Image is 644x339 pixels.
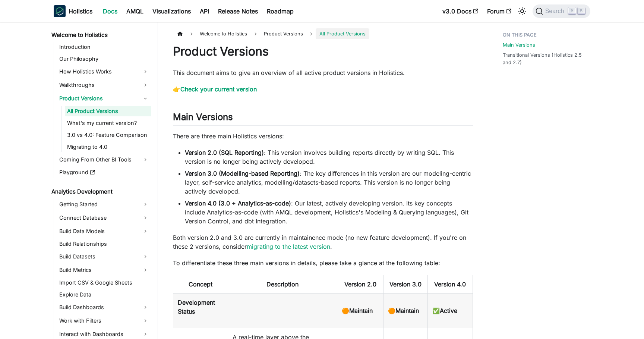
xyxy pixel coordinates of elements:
[148,5,195,17] a: Visualizations
[122,5,148,17] a: AMQL
[180,85,257,93] a: Check your current version
[57,277,151,288] a: Import CSV & Google Sheets
[483,5,516,17] a: Forum
[173,112,473,126] h2: Main Versions
[65,106,151,116] a: All Product Versions
[185,170,300,177] strong: Version 3.0 (Modelling-based Reporting)
[54,5,92,17] a: HolisticsHolistics
[69,7,92,16] b: Holistics
[438,5,483,17] a: v3.0 Docs
[173,28,473,39] nav: Breadcrumbs
[262,5,298,17] a: Roadmap
[349,307,373,314] strong: Maintain
[337,275,383,294] th: Version 2.0
[57,301,151,313] a: Build Dashboards
[173,68,473,77] p: This document aims to give an overview of all active product versions in Holistics.
[533,4,590,18] button: Search (Command+K)
[57,264,151,276] a: Build Metrics
[260,28,307,39] span: Product Versions
[173,85,257,93] strong: 👉
[228,275,337,294] th: Description
[57,239,151,249] a: Build Relationships
[98,5,122,17] a: Docs
[57,54,151,64] a: Our Philosophy
[57,154,151,166] a: Coming From Other BI Tools
[395,307,419,314] strong: Maintain
[185,199,473,226] li: : Our latest, actively developing version. Its key concepts include Analytics-as-code (with AMQL ...
[383,294,427,328] td: 🟠
[57,92,151,104] a: Product Versions
[195,5,214,17] a: API
[543,8,569,15] span: Search
[578,7,585,14] kbd: K
[65,130,151,140] a: 3.0 vs 4.0: Feature Comparison
[57,42,151,52] a: Introduction
[427,294,473,328] td: ✅
[173,28,187,39] a: Home page
[440,307,457,314] strong: Active
[173,233,473,251] p: Both version 2.0 and 3.0 are currently in maintainence mode (no new feature development). If you'...
[178,299,215,315] strong: Development Status
[57,167,151,178] a: Playground
[46,22,158,339] nav: Docs sidebar
[383,275,427,294] th: Version 3.0
[316,28,369,39] span: All Product Versions
[427,275,473,294] th: Version 4.0
[503,51,586,66] a: Transitional Versions (Holistics 2.5 and 2.7)
[173,132,473,141] p: There are three main Holistics versions:
[568,7,576,14] kbd: ⌘
[247,243,330,250] a: migrating to the latest version
[503,41,535,48] a: Main Versions
[57,212,151,224] a: Connect Database
[54,5,66,17] img: Holistics
[173,258,473,267] p: To differentiate these three main versions in details, please take a glance at the following table:
[57,66,151,78] a: How Holistics Works
[65,142,151,152] a: Migrating to 4.0
[49,30,151,40] a: Welcome to Holistics
[185,148,473,166] li: : This version involves building reports directly by writing SQL. This version is no longer being...
[65,118,151,128] a: What's my current version?
[57,225,151,237] a: Build Data Models
[185,149,264,156] strong: Version 2.0 (SQL Reporting)
[57,315,151,327] a: Work with Filters
[49,186,151,197] a: Analytics Development
[185,200,291,207] strong: Version 4.0 (3.0 + Analytics-as-code)
[337,294,383,328] td: 🟠
[516,5,528,17] button: Switch between dark and light mode (currently light mode)
[57,198,151,210] a: Getting Started
[214,5,262,17] a: Release Notes
[57,289,151,300] a: Explore Data
[173,44,473,59] h1: Product Versions
[185,169,473,196] li: : The key differences in this version are our modeling-centric layer, self-service analytics, mod...
[173,275,228,294] th: Concept
[57,79,151,91] a: Walkthroughs
[57,251,151,263] a: Build Datasets
[196,28,251,39] span: Welcome to Holistics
